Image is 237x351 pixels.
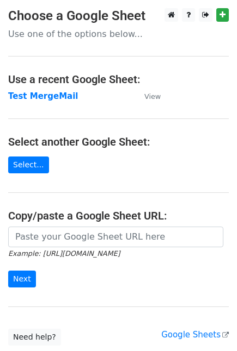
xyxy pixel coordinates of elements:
[133,91,161,101] a: View
[8,135,229,148] h4: Select another Google Sheet:
[8,329,61,346] a: Need help?
[8,73,229,86] h4: Use a recent Google Sheet:
[8,271,36,287] input: Next
[8,8,229,24] h3: Choose a Google Sheet
[8,156,49,173] a: Select...
[8,209,229,222] h4: Copy/paste a Google Sheet URL:
[8,91,78,101] a: Test MergeMail
[8,28,229,40] p: Use one of the options below...
[8,227,223,247] input: Paste your Google Sheet URL here
[161,330,229,340] a: Google Sheets
[144,92,161,101] small: View
[8,249,120,258] small: Example: [URL][DOMAIN_NAME]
